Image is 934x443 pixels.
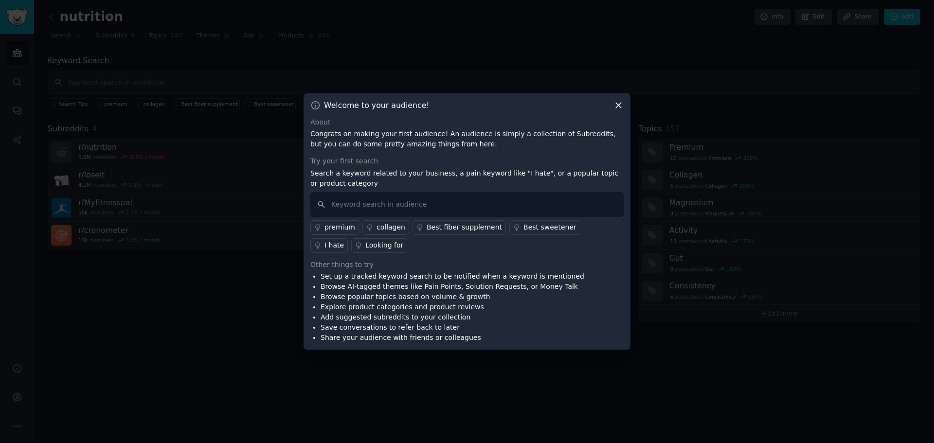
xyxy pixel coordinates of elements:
[377,222,405,232] div: collagen
[310,156,624,166] div: Try your first search
[324,222,355,232] div: premium
[310,168,624,189] p: Search a keyword related to your business, a pain keyword like "I hate", or a popular topic or pr...
[365,240,403,250] div: Looking for
[321,312,584,322] li: Add suggested subreddits to your collection
[321,271,584,282] li: Set up a tracked keyword search to be notified when a keyword is mentioned
[321,302,584,312] li: Explore product categories and product reviews
[321,282,584,292] li: Browse AI-tagged themes like Pain Points, Solution Requests, or Money Talk
[310,192,624,217] input: Keyword search in audience
[321,333,584,343] li: Share your audience with friends or colleagues
[310,238,348,253] a: I hate
[310,129,624,149] p: Congrats on making your first audience! An audience is simply a collection of Subreddits, but you...
[509,220,580,235] a: Best sweetener
[351,238,407,253] a: Looking for
[413,220,506,235] a: Best fiber supplement
[310,220,359,235] a: premium
[324,240,344,250] div: I hate
[310,117,624,127] div: About
[321,292,584,302] li: Browse popular topics based on volume & growth
[321,322,584,333] li: Save conversations to refer back to later
[523,222,576,232] div: Best sweetener
[427,222,502,232] div: Best fiber supplement
[324,100,430,110] h3: Welcome to your audience!
[362,220,409,235] a: collagen
[310,260,624,270] div: Other things to try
